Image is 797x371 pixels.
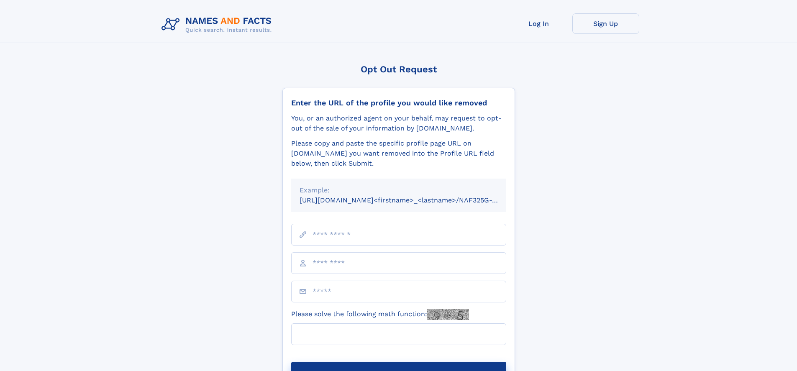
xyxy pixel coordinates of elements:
[158,13,279,36] img: Logo Names and Facts
[282,64,515,74] div: Opt Out Request
[300,196,522,204] small: [URL][DOMAIN_NAME]<firstname>_<lastname>/NAF325G-xxxxxxxx
[291,138,506,169] div: Please copy and paste the specific profile page URL on [DOMAIN_NAME] you want removed into the Pr...
[572,13,639,34] a: Sign Up
[291,98,506,107] div: Enter the URL of the profile you would like removed
[291,113,506,133] div: You, or an authorized agent on your behalf, may request to opt-out of the sale of your informatio...
[300,185,498,195] div: Example:
[291,309,469,320] label: Please solve the following math function:
[505,13,572,34] a: Log In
